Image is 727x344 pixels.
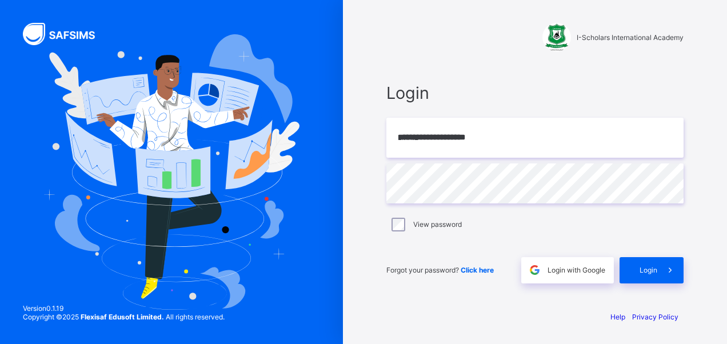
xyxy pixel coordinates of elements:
img: SAFSIMS Logo [23,23,109,45]
span: Version 0.1.19 [23,304,225,313]
span: Login with Google [548,266,605,274]
img: google.396cfc9801f0270233282035f929180a.svg [528,263,541,277]
a: Click here [461,266,494,274]
span: I-Scholars International Academy [577,33,684,42]
img: Hero Image [43,34,299,310]
span: Login [640,266,657,274]
strong: Flexisaf Edusoft Limited. [81,313,164,321]
span: Copyright © 2025 All rights reserved. [23,313,225,321]
a: Help [610,313,625,321]
span: Login [386,83,684,103]
label: View password [413,220,462,229]
a: Privacy Policy [632,313,678,321]
span: Forgot your password? [386,266,494,274]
